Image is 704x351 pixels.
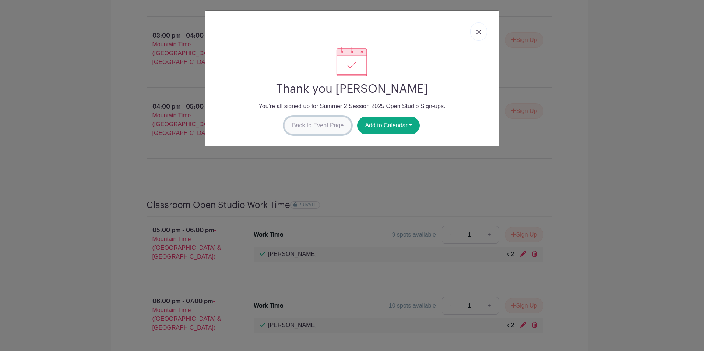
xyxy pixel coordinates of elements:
a: Back to Event Page [284,117,352,134]
p: You're all signed up for Summer 2 Session 2025 Open Studio Sign-ups. [211,102,493,111]
button: Add to Calendar [357,117,420,134]
img: close_button-5f87c8562297e5c2d7936805f587ecaba9071eb48480494691a3f1689db116b3.svg [476,30,481,34]
h2: Thank you [PERSON_NAME] [211,82,493,96]
img: signup_complete-c468d5dda3e2740ee63a24cb0ba0d3ce5d8a4ecd24259e683200fb1569d990c8.svg [327,47,377,76]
